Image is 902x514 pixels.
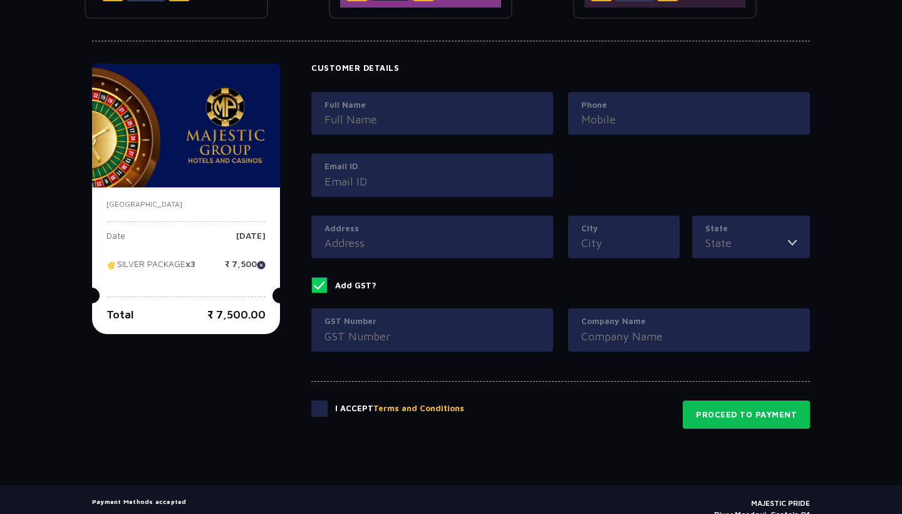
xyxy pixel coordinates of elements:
label: Address [324,223,540,235]
p: Date [106,231,125,250]
input: GST Number [324,328,540,345]
strong: x3 [185,259,195,270]
img: majesticPride-banner [92,63,280,187]
label: Company Name [581,315,797,328]
p: SILVER PACKAGE [106,260,195,278]
p: I Accept [335,402,464,415]
input: Email ID [324,173,540,190]
label: City [581,223,666,235]
label: Email ID [324,160,540,173]
p: [GEOGRAPHIC_DATA] [106,199,266,210]
p: Total [106,306,134,323]
button: Terms and Conditions [373,402,464,415]
input: City [581,234,666,251]
label: State [705,223,797,235]
p: ₹ 7,500.00 [207,306,266,323]
input: State [705,234,788,251]
input: Full Name [324,111,540,128]
h4: Customer Details [311,63,810,73]
img: toggler icon [788,234,797,251]
input: Mobile [581,111,797,128]
p: Add GST? [335,280,376,292]
input: Company Name [581,328,797,345]
input: Address [324,234,540,251]
p: ₹ 7,500 [225,260,266,278]
label: Full Name [324,99,540,112]
p: [DATE] [236,231,266,250]
img: tikcet [106,260,117,271]
label: GST Number [324,315,540,328]
button: Proceed to Payment [683,401,810,429]
label: Phone [581,99,797,112]
h5: Payment Methods accepted [92,498,309,505]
